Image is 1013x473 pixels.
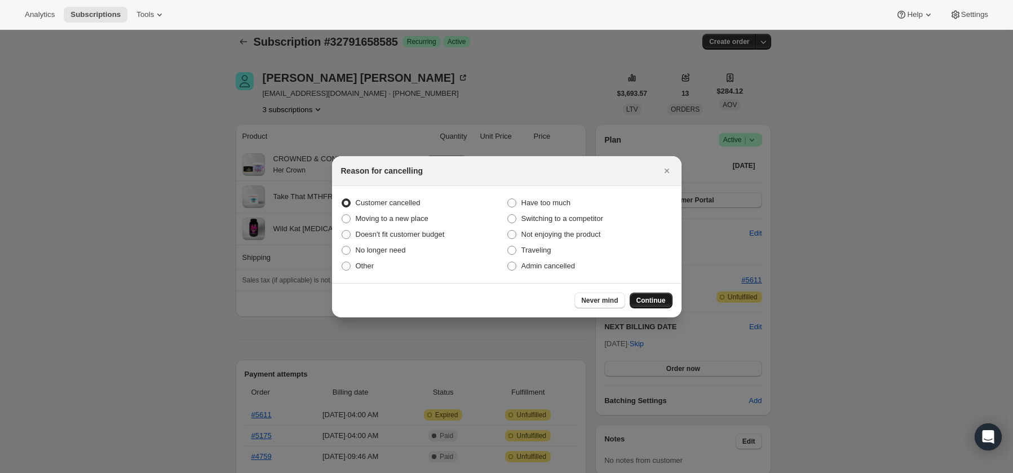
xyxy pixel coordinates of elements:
span: Traveling [521,246,551,254]
h2: Reason for cancelling [341,165,423,176]
span: Moving to a new place [356,214,428,223]
div: Open Intercom Messenger [975,423,1002,450]
span: Not enjoying the product [521,230,601,238]
span: Doesn't fit customer budget [356,230,445,238]
span: Subscriptions [70,10,121,19]
button: Continue [630,293,673,308]
span: Analytics [25,10,55,19]
button: Settings [943,7,995,23]
button: Analytics [18,7,61,23]
span: Continue [636,296,666,305]
span: Customer cancelled [356,198,421,207]
span: Switching to a competitor [521,214,603,223]
span: Help [907,10,922,19]
span: Never mind [581,296,618,305]
span: No longer need [356,246,406,254]
span: Admin cancelled [521,262,575,270]
button: Tools [130,7,172,23]
button: Help [889,7,940,23]
button: Subscriptions [64,7,127,23]
span: Settings [961,10,988,19]
button: Never mind [574,293,625,308]
button: Close [659,163,675,179]
span: Tools [136,10,154,19]
span: Have too much [521,198,570,207]
span: Other [356,262,374,270]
